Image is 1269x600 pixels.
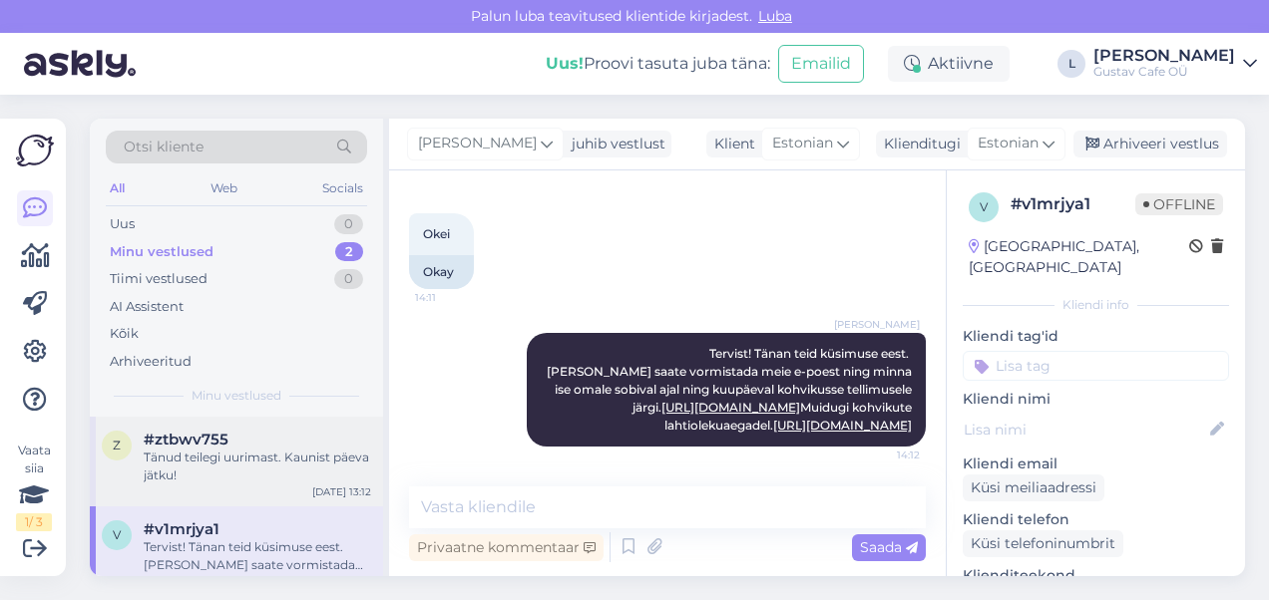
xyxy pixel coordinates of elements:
div: Arhiveeritud [110,352,192,372]
div: Kliendi info [963,296,1229,314]
div: [PERSON_NAME] [1093,48,1235,64]
img: Askly Logo [16,135,54,166]
div: Arhiveeri vestlus [1073,131,1227,157]
div: Uus [110,214,135,234]
div: Minu vestlused [110,242,213,262]
div: Küsi telefoninumbrit [963,530,1123,557]
input: Lisa tag [963,351,1229,381]
span: 14:11 [415,290,490,305]
span: #ztbwv755 [144,431,228,449]
span: Tervist! Tänan teid küsimuse eest. [PERSON_NAME] saate vormistada meie e-poest ning minna ise oma... [547,346,915,433]
div: Küsi meiliaadressi [963,474,1104,501]
div: [GEOGRAPHIC_DATA], [GEOGRAPHIC_DATA] [969,236,1189,278]
b: Uus! [546,54,584,73]
span: Estonian [978,133,1039,154]
div: Tänud teilegi uurimast. Kaunist päeva jätku! [144,449,371,484]
p: Kliendi email [963,453,1229,474]
span: Saada [860,538,918,556]
p: Kliendi telefon [963,509,1229,530]
span: Luba [752,7,798,25]
div: Klienditugi [876,134,961,154]
div: Okay [409,255,474,289]
span: #v1mrjya1 [144,520,219,538]
button: Emailid [778,45,864,83]
div: 2 [335,242,363,262]
div: Socials [318,175,367,201]
div: Privaatne kommentaar [409,534,604,561]
span: [PERSON_NAME] [418,133,537,154]
div: Kõik [110,324,139,344]
div: # v1mrjya1 [1011,192,1135,216]
div: All [106,175,129,201]
div: 0 [334,214,363,234]
div: [DATE] 14:12 [311,574,371,589]
a: [URL][DOMAIN_NAME] [661,400,800,415]
span: [PERSON_NAME] [834,317,920,332]
div: Aktiivne [888,46,1010,82]
span: z [113,438,121,452]
span: v [113,527,121,542]
div: Vaata siia [16,442,52,531]
input: Lisa nimi [964,419,1206,441]
div: L [1057,50,1085,78]
div: Tiimi vestlused [110,269,208,289]
a: [URL][DOMAIN_NAME] [773,418,912,433]
span: Okei [423,226,450,241]
p: Kliendi nimi [963,389,1229,410]
span: v [980,199,988,214]
div: AI Assistent [110,297,184,317]
div: Gustav Cafe OÜ [1093,64,1235,80]
span: Minu vestlused [192,387,281,405]
div: 0 [334,269,363,289]
span: Offline [1135,193,1223,215]
p: Klienditeekond [963,565,1229,586]
div: 1 / 3 [16,513,52,531]
div: Web [207,175,241,201]
div: Klient [706,134,755,154]
a: [PERSON_NAME]Gustav Cafe OÜ [1093,48,1257,80]
div: [DATE] 13:12 [312,484,371,499]
div: Proovi tasuta juba täna: [546,52,770,76]
span: Estonian [772,133,833,154]
span: Otsi kliente [124,137,204,157]
p: Kliendi tag'id [963,326,1229,347]
div: juhib vestlust [564,134,665,154]
span: 14:12 [845,448,920,462]
div: Tervist! Tänan teid küsimuse eest. [PERSON_NAME] saate vormistada meie e-poest ning minna ise oma... [144,538,371,574]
